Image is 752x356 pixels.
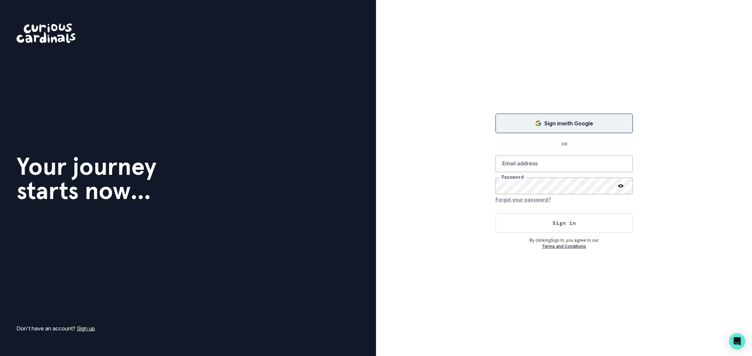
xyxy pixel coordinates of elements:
div: Open Intercom Messenger [729,333,745,349]
p: OR [557,141,571,147]
img: Curious Cardinals Logo [16,24,75,43]
button: Sign in with Google (GSuite) [495,114,633,133]
p: By clicking Sign In , you agree to our [495,237,633,243]
p: Don't have an account? [16,324,95,332]
h1: Your journey starts now... [16,154,157,203]
a: Terms and Conditions [542,244,586,249]
button: Sign in [495,213,633,233]
p: Sign in with Google [544,119,593,127]
a: Sign up [77,325,95,332]
button: Forgot your password? [495,194,551,205]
